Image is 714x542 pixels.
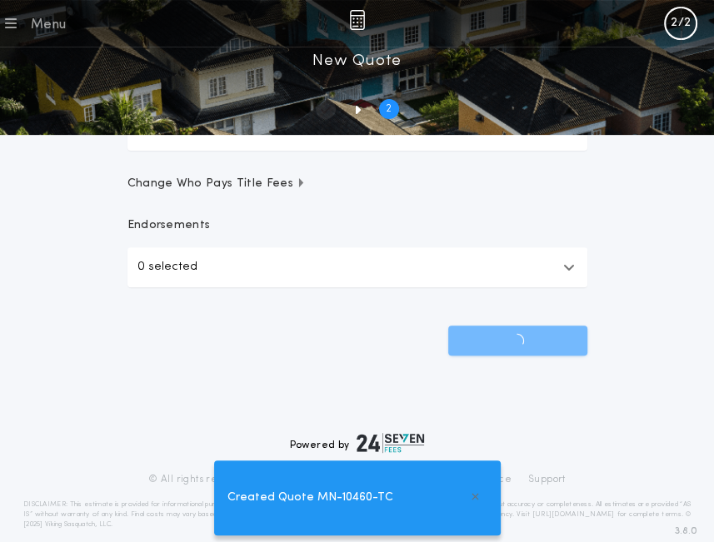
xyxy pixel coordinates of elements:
[127,176,307,192] span: Change Who Pays Title Fees
[127,247,587,287] button: 0 selected
[386,102,392,116] h2: 2
[127,176,587,192] button: Change Who Pays Title Fees
[357,433,425,453] img: logo
[312,47,401,74] h1: New Quote
[349,10,365,30] img: img
[290,433,425,453] div: Powered by
[30,15,66,35] div: Menu
[227,489,393,507] span: Created Quote MN-10460-TC
[137,257,197,277] p: 0 selected
[127,217,587,234] p: Endorsements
